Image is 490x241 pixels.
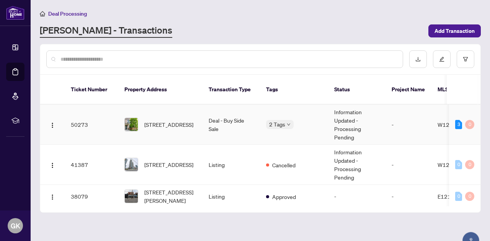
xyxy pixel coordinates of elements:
[118,75,203,105] th: Property Address
[328,145,385,185] td: Information Updated - Processing Pending
[433,50,451,68] button: edit
[65,105,118,145] td: 50273
[465,160,474,169] div: 0
[125,118,138,131] img: thumbnail-img
[49,194,56,200] img: Logo
[272,192,296,201] span: Approved
[125,158,138,171] img: thumbnail-img
[260,75,328,105] th: Tags
[49,122,56,128] img: Logo
[328,185,385,208] td: -
[455,160,462,169] div: 0
[428,24,481,37] button: Add Transaction
[463,57,468,62] span: filter
[144,188,196,205] span: [STREET_ADDRESS][PERSON_NAME]
[409,50,427,68] button: download
[49,162,56,168] img: Logo
[439,57,444,62] span: edit
[46,190,59,202] button: Logo
[385,145,431,185] td: -
[125,190,138,203] img: thumbnail-img
[46,159,59,171] button: Logo
[203,75,260,105] th: Transaction Type
[144,120,193,129] span: [STREET_ADDRESS]
[11,220,20,231] span: GK
[385,105,431,145] td: -
[431,75,477,105] th: MLS #
[65,145,118,185] td: 41387
[46,118,59,131] button: Logo
[65,185,118,208] td: 38079
[40,24,172,38] a: [PERSON_NAME] - Transactions
[465,192,474,201] div: 0
[438,121,470,128] span: W12317604
[269,120,285,129] span: 2 Tags
[203,145,260,185] td: Listing
[144,160,193,169] span: [STREET_ADDRESS]
[385,185,431,208] td: -
[272,161,296,169] span: Cancelled
[40,11,45,16] span: home
[385,75,431,105] th: Project Name
[415,57,421,62] span: download
[48,10,87,17] span: Deal Processing
[459,214,482,237] button: Open asap
[287,123,291,126] span: down
[65,75,118,105] th: Ticket Number
[465,120,474,129] div: 0
[434,25,475,37] span: Add Transaction
[455,120,462,129] div: 3
[328,75,385,105] th: Status
[438,193,468,200] span: E12199207
[328,105,385,145] td: Information Updated - Processing Pending
[203,105,260,145] td: Deal - Buy Side Sale
[457,50,474,68] button: filter
[438,161,470,168] span: W12226777
[6,6,24,20] img: logo
[203,185,260,208] td: Listing
[455,192,462,201] div: 0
